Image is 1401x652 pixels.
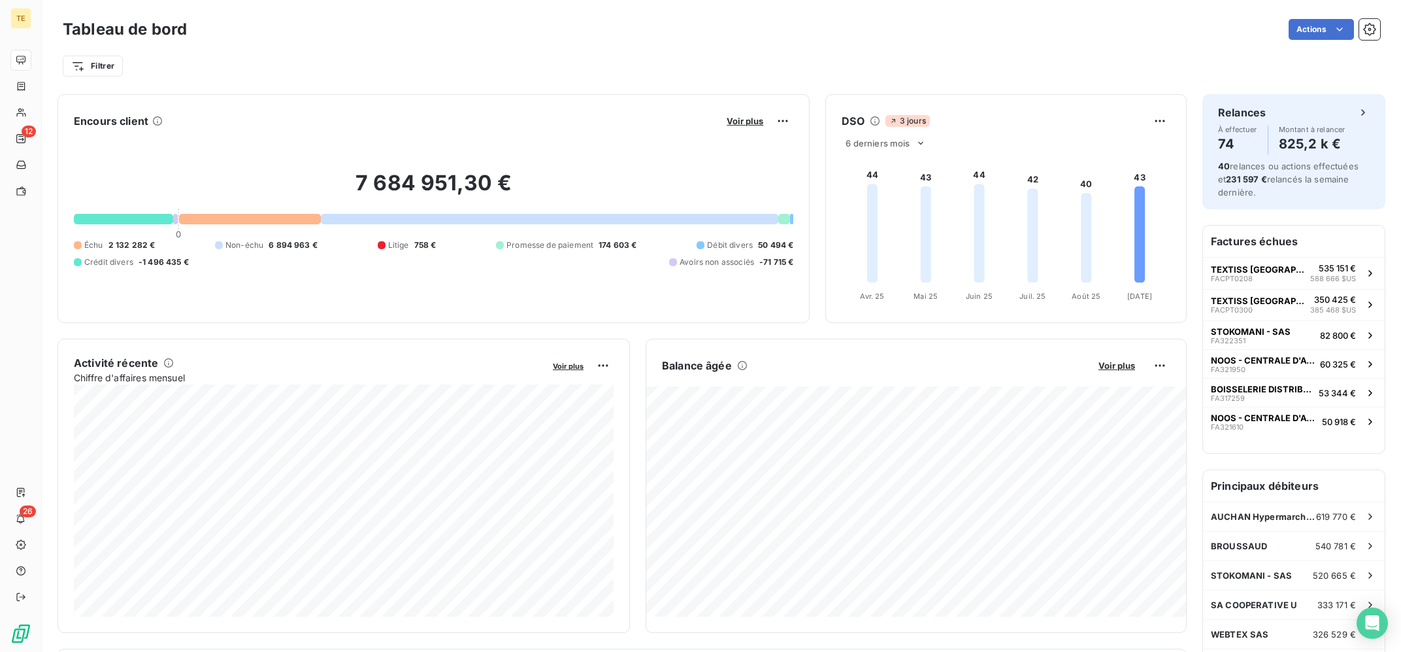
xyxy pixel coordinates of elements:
[1211,306,1253,314] span: FACPT0300
[1316,511,1356,522] span: 619 770 €
[1218,161,1359,197] span: relances ou actions effectuées et relancés la semaine dernière.
[1211,511,1316,522] span: AUCHAN Hypermarché SAS
[1310,305,1356,316] span: 385 468 $US
[1203,320,1385,349] button: STOKOMANI - SASFA32235182 800 €
[1317,600,1356,610] span: 333 171 €
[1322,417,1356,427] span: 50 918 €
[759,256,793,268] span: -71 715 €
[1218,161,1230,171] span: 40
[1279,133,1345,154] h4: 825,2 k €
[1211,384,1313,394] span: BOISSELERIE DISTRIBUTION
[1211,337,1245,345] span: FA322351
[1211,394,1245,402] span: FA317259
[1211,413,1317,423] span: NOOS - CENTRALE D'ACHAT
[549,360,587,371] button: Voir plus
[10,623,31,644] img: Logo LeanPay
[1095,360,1139,371] button: Voir plus
[63,56,123,77] button: Filtrer
[1098,360,1135,371] span: Voir plus
[1211,423,1244,431] span: FA321610
[84,256,133,268] span: Crédit divers
[1211,326,1291,337] span: STOKOMANI - SAS
[22,126,36,137] span: 12
[176,229,181,239] span: 0
[1218,133,1257,154] h4: 74
[1211,366,1245,373] span: FA321950
[84,239,103,251] span: Échu
[1320,330,1356,341] span: 82 800 €
[842,113,864,129] h6: DSO
[1211,600,1297,610] span: SA COOPERATIVE U
[1313,629,1356,640] span: 326 529 €
[885,115,930,127] span: 3 jours
[680,256,754,268] span: Avoirs non associés
[861,292,885,301] tspan: Avr. 25
[1203,378,1385,407] button: BOISSELERIE DISTRIBUTIONFA31725953 344 €
[1319,388,1356,398] span: 53 344 €
[108,239,156,251] span: 2 132 282 €
[846,138,910,148] span: 6 derniers mois
[74,170,793,209] h2: 7 684 951,30 €
[1289,19,1354,40] button: Actions
[1203,470,1385,502] h6: Principaux débiteurs
[723,115,767,127] button: Voir plus
[414,239,437,251] span: 758 €
[1211,355,1315,366] span: NOOS - CENTRALE D'ACHAT
[707,239,753,251] span: Débit divers
[1320,359,1356,369] span: 60 325 €
[662,358,732,373] h6: Balance âgée
[1279,126,1345,133] span: Montant à relancer
[139,256,189,268] span: -1 496 435 €
[1072,292,1101,301] tspan: Août 25
[1211,275,1253,283] span: FACPT0208
[1310,273,1356,284] span: 588 666 $US
[1357,608,1388,639] div: Open Intercom Messenger
[1226,174,1266,184] span: 231 597 €
[63,18,187,41] h3: Tableau de bord
[269,239,318,251] span: 6 894 963 €
[1313,570,1356,581] span: 520 665 €
[1203,349,1385,378] button: NOOS - CENTRALE D'ACHATFA32195060 325 €
[506,239,593,251] span: Promesse de paiement
[1211,541,1267,551] span: BROUSSAUD
[1211,570,1292,581] span: STOKOMANI - SAS
[74,113,148,129] h6: Encours client
[225,239,263,251] span: Non-échu
[1218,126,1257,133] span: À effectuer
[388,239,409,251] span: Litige
[1020,292,1046,301] tspan: Juil. 25
[1203,257,1385,289] button: TEXTISS [GEOGRAPHIC_DATA]FACPT0208535 151 €588 666 $US
[74,355,158,371] h6: Activité récente
[758,239,793,251] span: 50 494 €
[74,371,544,385] span: Chiffre d'affaires mensuel
[1211,264,1305,275] span: TEXTISS [GEOGRAPHIC_DATA]
[1315,541,1356,551] span: 540 781 €
[1203,289,1385,321] button: TEXTISS [GEOGRAPHIC_DATA]FACPT0300350 425 €385 468 $US
[727,116,763,126] span: Voir plus
[20,506,36,517] span: 26
[553,362,584,371] span: Voir plus
[1127,292,1152,301] tspan: [DATE]
[914,292,938,301] tspan: Mai 25
[1203,407,1385,436] button: NOOS - CENTRALE D'ACHATFA32161050 918 €
[1319,263,1356,273] span: 535 151 €
[1211,296,1305,306] span: TEXTISS [GEOGRAPHIC_DATA]
[1218,105,1266,120] h6: Relances
[1314,294,1356,305] span: 350 425 €
[1211,629,1269,640] span: WEBTEX SAS
[10,8,31,29] div: TE
[1203,226,1385,257] h6: Factures échues
[599,239,636,251] span: 174 603 €
[966,292,993,301] tspan: Juin 25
